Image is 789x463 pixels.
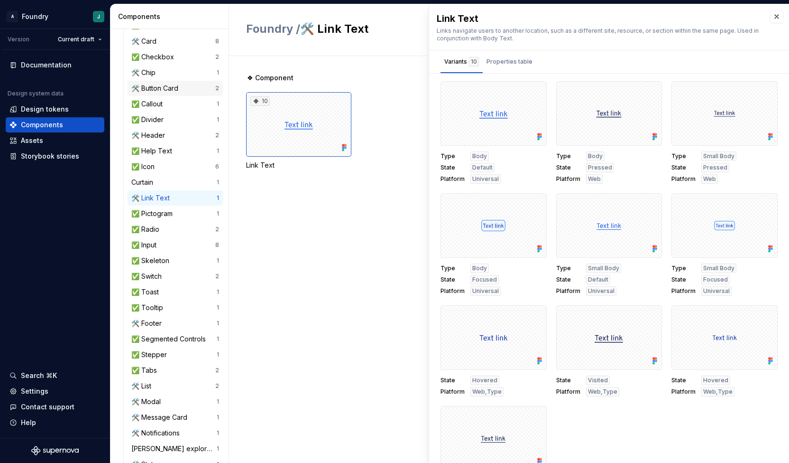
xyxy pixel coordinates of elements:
div: 2 [215,382,219,390]
span: Small Body [703,152,734,160]
div: Storybook stories [21,151,79,161]
div: ✅ Stepper [131,350,171,359]
a: 🛠️ Card8 [128,34,223,49]
div: 1 [217,429,219,437]
div: ✅ Help Text [131,146,176,156]
span: Universal [472,175,499,183]
div: 1 [217,304,219,312]
a: ✅ Toast1 [128,284,223,300]
div: Links navigate users to another location, such as a different site, resource, or section within t... [437,27,761,42]
span: Web,Type [703,388,733,396]
span: Universal [703,287,730,295]
span: Platform [671,287,696,295]
span: Type [440,265,465,272]
a: 🛠️ Link Text1 [128,190,223,206]
div: 8 [215,38,219,45]
span: Type [671,265,696,272]
div: 1 [217,116,219,123]
a: [PERSON_NAME] exploration1 [128,441,223,456]
div: Search ⌘K [21,371,57,380]
a: ✅ Input8 [128,237,223,253]
span: Current draft [58,36,94,43]
span: Web [703,175,716,183]
a: ✅ Icon6 [128,159,223,174]
span: Type [556,152,580,160]
a: 🛠️ Modal1 [128,394,223,409]
div: 🛠️ Notifications [131,428,183,438]
div: 2 [215,273,219,280]
div: Variants [444,57,479,66]
span: Small Body [703,265,734,272]
div: 🛠️ Card [131,37,160,46]
span: State [671,276,696,283]
button: Search ⌘K [6,368,104,383]
a: 🛠️ Message Card1 [128,410,223,425]
div: Design tokens [21,104,69,114]
div: Components [118,12,225,21]
span: Type [556,265,580,272]
span: Pressed [703,164,727,171]
div: 🛠️ List [131,381,155,391]
div: ✅ Skeleton [131,256,173,265]
span: State [671,164,696,171]
div: ✅ Pictogram [131,209,176,218]
span: Platform [440,388,465,396]
div: 1 [217,257,219,265]
div: 10Link Text [246,92,351,170]
span: Small Body [588,265,619,272]
a: Design tokens [6,102,104,117]
a: ✅ Pictogram1 [128,206,223,221]
a: Storybook stories [6,149,104,164]
div: Foundry [22,12,48,21]
div: 1 [217,445,219,453]
div: 🛠️ Button Card [131,84,182,93]
span: State [556,377,580,384]
div: 🛠️ Message Card [131,413,191,422]
div: 1 [217,398,219,406]
a: ✅ Divider1 [128,112,223,127]
a: 🛠️ Chip1 [128,65,223,80]
button: Contact support [6,399,104,415]
div: Curtain [131,178,157,187]
span: Focused [472,276,497,283]
div: 🛠️ Modal [131,397,165,406]
div: 2 [215,132,219,139]
div: ✅ Callout [131,99,166,109]
button: Help [6,415,104,430]
div: 1 [217,351,219,359]
a: ✅ Checkbox2 [128,49,223,65]
div: 10 [469,57,479,66]
div: 2 [215,85,219,92]
div: 1 [217,179,219,186]
a: ✅ Callout1 [128,96,223,112]
a: Supernova Logo [31,446,79,455]
div: 8 [215,241,219,249]
span: Type [440,152,465,160]
div: ✅ Divider [131,115,167,124]
div: Version [8,36,29,43]
div: 🛠️ Chip [131,68,159,77]
div: ✅ Radio [131,225,163,234]
div: 1 [217,100,219,108]
div: Link Text [246,161,351,170]
span: Platform [556,175,580,183]
a: 🛠️ List2 [128,378,223,394]
span: Hovered [703,377,728,384]
span: Default [472,164,493,171]
div: 1 [217,194,219,202]
span: Body [588,152,603,160]
span: State [440,164,465,171]
div: 🛠️ Header [131,131,169,140]
button: Current draft [54,33,106,46]
span: Type [671,152,696,160]
span: Web [588,175,601,183]
a: Assets [6,133,104,148]
span: Hovered [472,377,497,384]
div: ✅ Segmented Controls [131,334,210,344]
a: ✅ Stepper1 [128,347,223,362]
span: Body [472,265,487,272]
div: ✅ Icon [131,162,158,171]
a: ✅ Segmented Controls1 [128,331,223,347]
h2: 🛠️ Link Text [246,21,637,37]
div: Help [21,418,36,427]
